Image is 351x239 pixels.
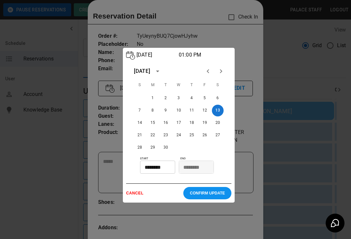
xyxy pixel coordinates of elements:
span: Monday [147,79,159,92]
button: 2 [160,92,172,104]
span: Wednesday [173,79,185,92]
span: Thursday [186,79,198,92]
button: 21 [134,129,146,141]
span: Friday [199,79,211,92]
p: 01:00 PM [179,51,223,59]
img: Vector [126,51,135,60]
button: 15 [147,117,159,129]
button: 18 [186,117,198,129]
button: 10 [173,105,185,116]
button: 7 [134,105,146,116]
span: Saturday [212,79,224,92]
button: 29 [147,142,159,153]
button: 23 [160,129,172,141]
button: 26 [199,129,211,141]
button: 28 [134,142,146,153]
button: 3 [173,92,185,104]
button: 17 [173,117,185,129]
p: CANCEL [126,191,183,195]
div: [DATE] [134,67,150,75]
p: [DATE] [135,51,179,59]
button: calendar view is open, switch to year view [152,66,163,77]
button: 5 [199,92,211,104]
button: 8 [147,105,159,116]
button: 20 [212,117,224,129]
button: 4 [186,92,198,104]
button: 14 [134,117,146,129]
button: 6 [212,92,224,104]
button: 19 [199,117,211,129]
button: Next month [214,65,227,78]
button: 1 [147,92,159,104]
span: Sunday [134,79,146,92]
button: Previous month [201,65,214,78]
input: Choose time, selected time is 2:00 PM [179,161,209,174]
button: 30 [160,142,172,153]
input: Choose time, selected time is 1:00 PM [140,161,171,174]
button: CONFIRM UPDATE [183,187,231,199]
button: 25 [186,129,198,141]
button: 22 [147,129,159,141]
span: Tuesday [160,79,172,92]
button: 24 [173,129,185,141]
button: 16 [160,117,172,129]
button: 13 [212,105,224,116]
button: 27 [212,129,224,141]
button: 9 [160,105,172,116]
button: 11 [186,105,198,116]
button: 12 [199,105,211,116]
p: CONFIRM UPDATE [190,191,225,195]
